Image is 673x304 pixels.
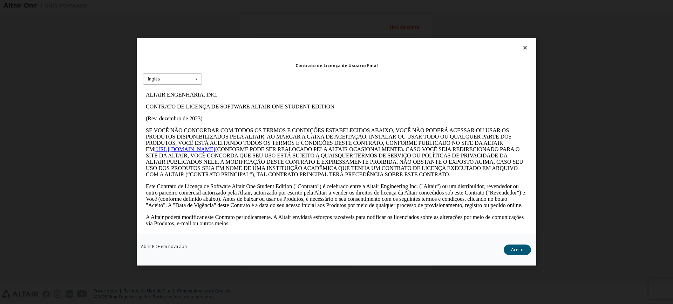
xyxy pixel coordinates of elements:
[141,244,187,250] font: Abrir PDF em nova aba
[11,57,72,63] a: [URL][DOMAIN_NAME]
[295,63,378,69] font: Contrato de Licença de Usuário Final
[3,15,191,21] font: CONTRATO DE LICENÇA DE SOFTWARE ALTAIR ONE STUDENT EDITION
[3,94,382,119] font: Este Contrato de Licença de Software Altair One Student Edition ("Contrato") é celebrado entre a ...
[141,245,187,249] a: Abrir PDF em nova aba
[148,76,160,82] font: Inglês
[3,3,74,9] font: ALTAIR ENGENHARIA, INC.
[511,247,524,253] font: Aceito
[3,27,60,33] font: (Rev. dezembro de 2023)
[3,38,368,63] font: SE VOCÊ NÃO CONCORDAR COM TODOS OS TERMOS E CONDIÇÕES ESTABELECIDOS ABAIXO, VOCÊ NÃO PODERÁ ACESS...
[3,57,380,89] font: (CONFORME PODE SER REALOCADO PELA ALTAIR OCASIONALMENTE). CASO VOCÊ SEJA REDIRECIONADO PARA O SIT...
[504,245,531,255] button: Aceito
[3,125,381,137] font: A Altair poderá modificar este Contrato periodicamente. A Altair envidará esforços razoáveis ​​pa...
